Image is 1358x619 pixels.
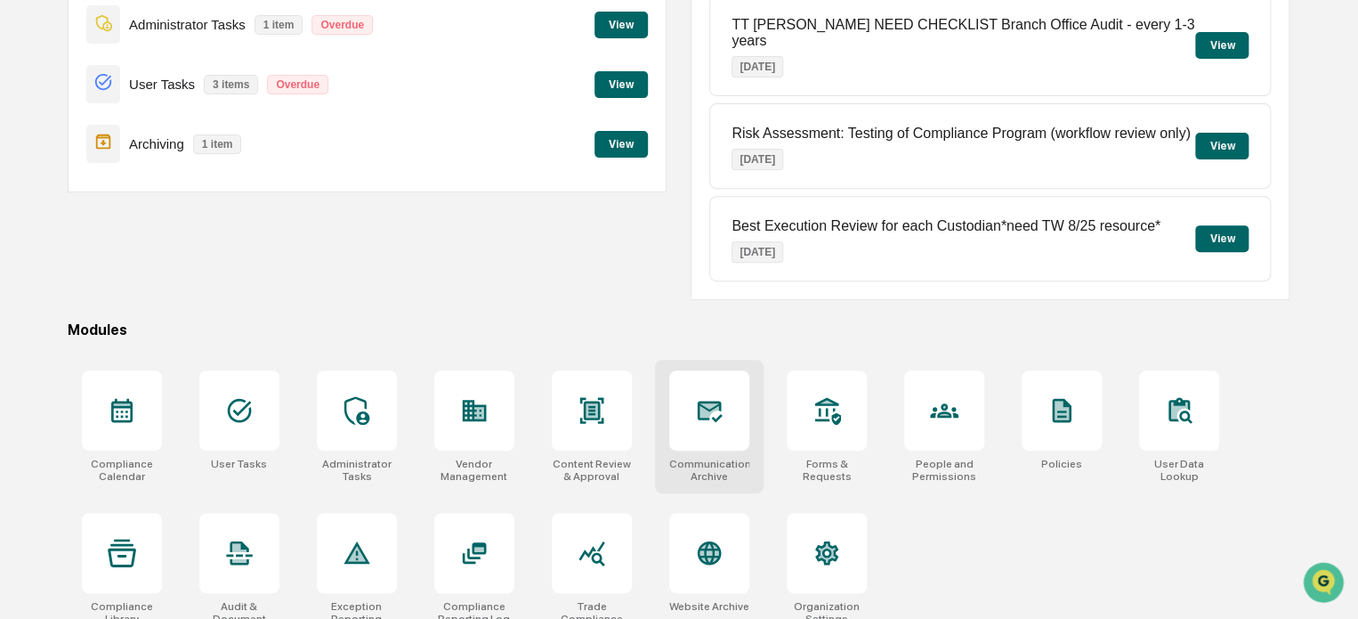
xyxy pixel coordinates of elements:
button: View [594,71,648,98]
p: 1 item [255,15,303,35]
button: View [594,131,648,158]
span: • [148,241,154,256]
p: How can we help? [18,37,324,65]
div: We're available if you need us! [80,153,245,167]
p: Overdue [267,75,328,94]
span: [PERSON_NAME] [55,241,144,256]
div: People and Permissions [904,458,984,483]
p: 3 items [204,75,258,94]
iframe: Open customer support [1301,560,1349,608]
a: 🖐️Preclearance [11,308,122,340]
input: Clear [46,80,294,99]
p: Administrator Tasks [129,17,246,32]
p: Overdue [311,15,373,35]
div: Past conversations [18,197,114,211]
a: View [594,75,648,92]
a: Powered byPylon [125,392,215,406]
div: 🗄️ [129,317,143,331]
a: 🗄️Attestations [122,308,228,340]
p: User Tasks [129,77,195,92]
a: View [594,134,648,151]
div: Website Archive [669,600,749,613]
button: View [1195,32,1249,59]
p: Archiving [129,136,184,151]
span: [DATE] [158,241,194,256]
p: [DATE] [732,56,783,77]
div: Content Review & Approval [552,458,632,483]
p: TT [PERSON_NAME] NEED CHECKLIST Branch Office Audit - every 1-3 years [732,17,1195,49]
div: Modules [68,322,1289,338]
div: Compliance Calendar [82,458,162,483]
button: View [594,12,648,38]
a: View [594,15,648,32]
div: Administrator Tasks [317,458,397,483]
div: User Tasks [211,458,267,470]
div: Vendor Management [434,458,514,483]
p: Best Execution Review for each Custodian*need TW 8/25 resource* [732,218,1160,234]
p: [DATE] [732,149,783,170]
div: 🔎 [18,351,32,365]
a: 🔎Data Lookup [11,342,119,374]
img: 8933085812038_c878075ebb4cc5468115_72.jpg [37,135,69,167]
span: Attestations [147,315,221,333]
img: 1746055101610-c473b297-6a78-478c-a979-82029cc54cd1 [36,242,50,257]
div: 🖐️ [18,317,32,331]
span: Pylon [177,393,215,406]
p: [DATE] [732,241,783,263]
div: Policies [1041,458,1082,470]
div: User Data Lookup [1139,458,1219,483]
button: View [1195,133,1249,159]
button: See all [276,193,324,215]
img: Jack Rasmussen [18,224,46,253]
button: View [1195,225,1249,252]
div: Start new chat [80,135,292,153]
span: Preclearance [36,315,115,333]
div: Forms & Requests [787,458,867,483]
button: Start new chat [303,141,324,162]
p: Risk Assessment: Testing of Compliance Program (workflow review only) [732,126,1190,142]
span: Data Lookup [36,349,112,367]
div: Communications Archive [669,458,749,483]
img: 1746055101610-c473b297-6a78-478c-a979-82029cc54cd1 [18,135,50,167]
p: 1 item [193,134,242,154]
